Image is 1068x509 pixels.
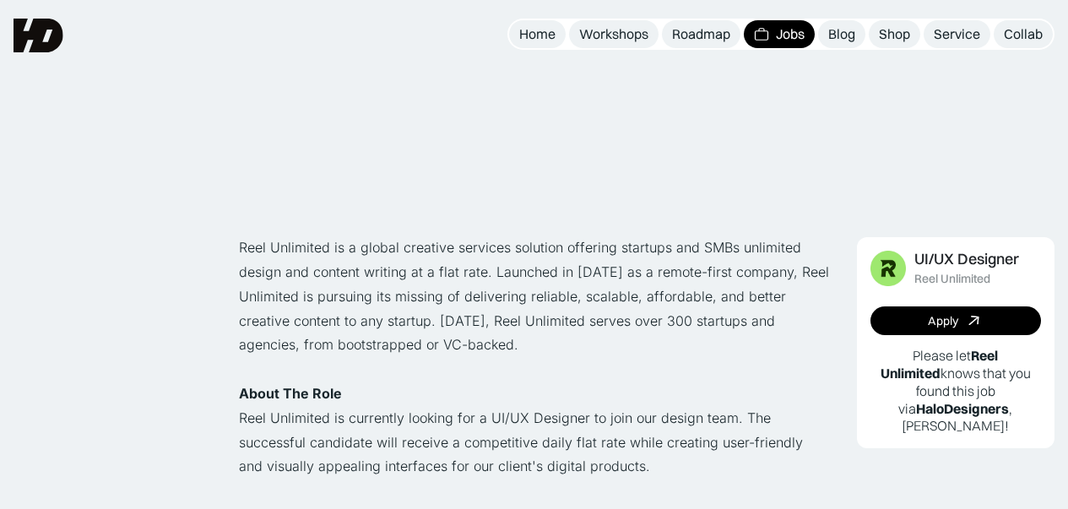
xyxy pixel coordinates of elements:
a: Blog [818,20,865,48]
b: HaloDesigners [916,400,1009,417]
div: Apply [928,314,958,328]
p: Please let knows that you found this job via , [PERSON_NAME]! [870,347,1042,435]
div: Workshops [579,25,648,43]
strong: About The Role [239,385,342,402]
div: Home [519,25,556,43]
b: Reel Unlimited [881,347,999,382]
a: Roadmap [662,20,740,48]
p: Reel Unlimited is currently looking for a UI/UX Designer to join our design team. The successful ... [239,406,830,479]
a: Service [924,20,990,48]
a: Shop [869,20,920,48]
p: Reel Unlimited is a global creative services solution offering startups and SMBs unlimited design... [239,236,830,357]
div: Collab [1004,25,1043,43]
p: ‍ [239,357,830,382]
p: ‍ [239,479,830,503]
div: Shop [879,25,910,43]
img: Job Image [870,251,906,286]
div: Roadmap [672,25,730,43]
a: Collab [994,20,1053,48]
div: Jobs [776,25,805,43]
div: UI/UX Designer [914,251,1019,268]
div: Blog [828,25,855,43]
div: Reel Unlimited [914,272,990,286]
a: Workshops [569,20,659,48]
p: ‍ ‍ [239,382,830,406]
a: Jobs [744,20,815,48]
div: Service [934,25,980,43]
a: Home [509,20,566,48]
a: Apply [870,306,1042,335]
